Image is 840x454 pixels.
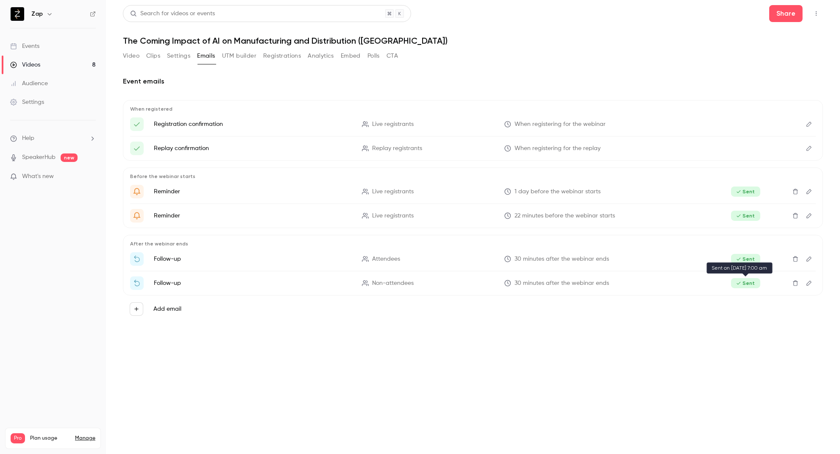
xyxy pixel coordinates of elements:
[154,279,352,287] p: Follow-up
[10,61,40,69] div: Videos
[10,98,44,106] div: Settings
[197,49,215,63] button: Emails
[130,252,816,266] li: Thanks for attending {{ event_name }}
[387,49,398,63] button: CTA
[130,106,816,112] p: When registered
[515,144,601,153] span: When registering for the replay
[222,49,256,63] button: UTM builder
[10,42,39,50] div: Events
[22,153,56,162] a: SpeakerHub
[154,255,352,263] p: Follow-up
[372,144,422,153] span: Replay registrants
[146,49,160,63] button: Clips
[372,120,414,129] span: Live registrants
[31,10,43,18] h6: Zap
[731,211,760,221] span: Sent
[10,134,96,143] li: help-dropdown-opener
[123,36,823,46] h1: The Coming Impact of AI on Manufacturing and Distribution ([GEOGRAPHIC_DATA])
[130,9,215,18] div: Search for videos or events
[154,120,352,128] p: Registration confirmation
[769,5,803,22] button: Share
[515,187,601,196] span: 1 day before the webinar starts
[123,49,139,63] button: Video
[308,49,334,63] button: Analytics
[341,49,361,63] button: Embed
[731,278,760,288] span: Sent
[130,185,816,198] li: Get Ready for '{{ event_name }}' tomorrow!
[802,142,816,155] button: Edit
[372,187,414,196] span: Live registrants
[802,276,816,290] button: Edit
[22,172,54,181] span: What's new
[515,255,609,264] span: 30 minutes after the webinar ends
[75,435,95,442] a: Manage
[789,252,802,266] button: Delete
[809,7,823,20] button: Top Bar Actions
[789,185,802,198] button: Delete
[789,209,802,223] button: Delete
[154,187,352,196] p: Reminder
[130,173,816,180] p: Before the webinar starts
[30,435,70,442] span: Plan usage
[11,433,25,443] span: Pro
[802,185,816,198] button: Edit
[372,279,414,288] span: Non-attendees
[130,209,816,223] li: {{ event_name }} is about to go live
[367,49,380,63] button: Polls
[154,144,352,153] p: Replay confirmation
[263,49,301,63] button: Registrations
[130,276,816,290] li: Watch the replay of {{ event_name }}
[731,187,760,197] span: Sent
[789,276,802,290] button: Delete
[61,153,78,162] span: new
[802,209,816,223] button: Edit
[515,212,615,220] span: 22 minutes before the webinar starts
[372,255,400,264] span: Attendees
[372,212,414,220] span: Live registrants
[130,117,816,131] li: Here's your access link to {{ event_name }}!
[130,142,816,155] li: Here's your access link to {{ event_name }}!
[22,134,34,143] span: Help
[731,254,760,264] span: Sent
[515,120,606,129] span: When registering for the webinar
[123,76,823,86] h2: Event emails
[153,305,181,313] label: Add email
[802,117,816,131] button: Edit
[11,7,24,21] img: Zap
[154,212,352,220] p: Reminder
[515,279,609,288] span: 30 minutes after the webinar ends
[130,240,816,247] p: After the webinar ends
[802,252,816,266] button: Edit
[167,49,190,63] button: Settings
[10,79,48,88] div: Audience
